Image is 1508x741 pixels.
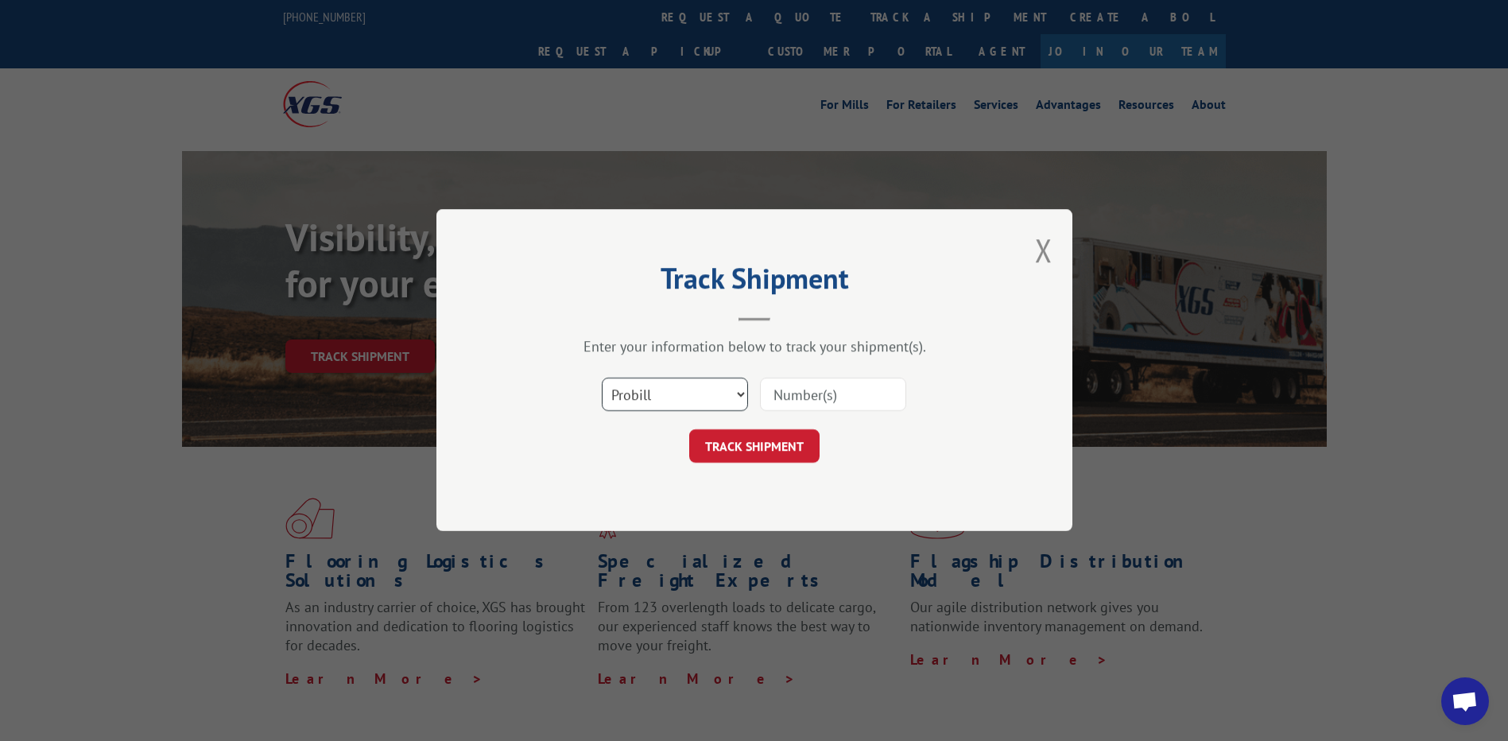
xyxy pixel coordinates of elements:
[1441,677,1489,725] div: Open chat
[516,267,993,297] h2: Track Shipment
[760,378,906,412] input: Number(s)
[1035,229,1052,271] button: Close modal
[689,430,820,464] button: TRACK SHIPMENT
[516,338,993,356] div: Enter your information below to track your shipment(s).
